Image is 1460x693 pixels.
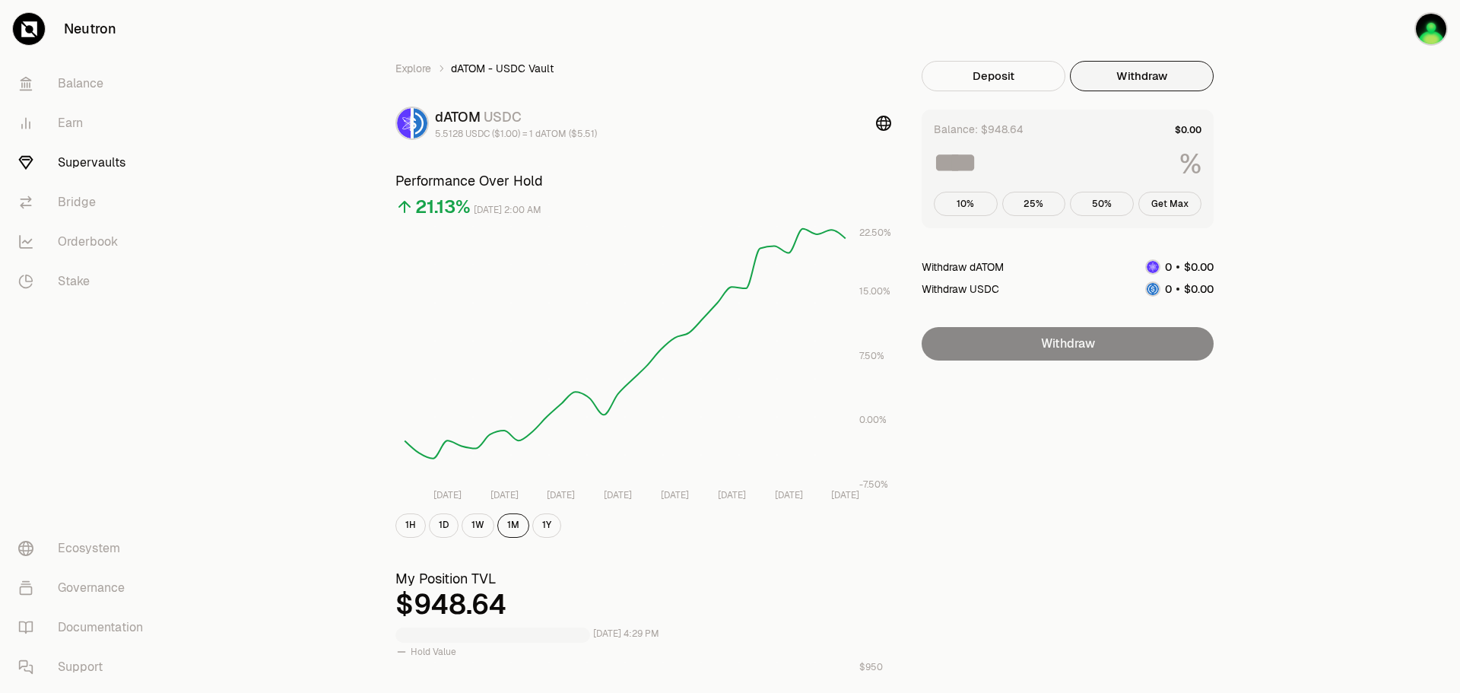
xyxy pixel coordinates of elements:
span: Hold Value [411,646,456,658]
tspan: [DATE] [831,489,859,501]
tspan: 22.50% [859,227,891,239]
a: Support [6,647,164,687]
button: 50% [1070,192,1134,216]
a: Bridge [6,183,164,222]
div: Withdraw USDC [922,281,999,297]
tspan: -7.50% [859,478,888,491]
tspan: [DATE] [433,489,462,501]
h3: My Position TVL [395,568,891,590]
tspan: [DATE] [661,489,689,501]
div: [DATE] 2:00 AM [474,202,541,219]
tspan: [DATE] [775,489,803,501]
a: Balance [6,64,164,103]
button: Withdraw [1070,61,1214,91]
a: Explore [395,61,431,76]
span: USDC [484,108,522,126]
button: 1H [395,513,426,538]
button: 1D [429,513,459,538]
button: 1W [462,513,494,538]
div: $948.64 [395,590,891,620]
span: dATOM - USDC Vault [451,61,554,76]
tspan: [DATE] [547,489,575,501]
tspan: 15.00% [859,285,890,297]
img: dATOM Logo [397,108,411,138]
tspan: 0.00% [859,414,887,426]
nav: breadcrumb [395,61,891,76]
a: Governance [6,568,164,608]
img: USDC Logo [414,108,427,138]
button: 1M [497,513,529,538]
tspan: [DATE] [604,489,632,501]
tspan: [DATE] [718,489,746,501]
span: % [1179,149,1201,180]
a: Ecosystem [6,529,164,568]
button: Get Max [1138,192,1202,216]
a: Supervaults [6,143,164,183]
h3: Performance Over Hold [395,170,891,192]
tspan: 7.50% [859,350,884,362]
img: USDC Logo [1147,283,1159,295]
button: Deposit [922,61,1065,91]
button: 10% [934,192,998,216]
div: [DATE] 4:29 PM [593,625,659,643]
a: Orderbook [6,222,164,262]
button: 25% [1002,192,1066,216]
button: 1Y [532,513,561,538]
a: Earn [6,103,164,143]
div: Balance: $948.64 [934,122,1024,137]
div: 21.13% [415,195,471,219]
img: Baerentatze [1416,14,1446,44]
img: dATOM Logo [1147,261,1159,273]
div: Withdraw dATOM [922,259,1004,275]
div: dATOM [435,106,597,128]
a: Documentation [6,608,164,647]
div: 5.5128 USDC ($1.00) = 1 dATOM ($5.51) [435,128,597,140]
a: Stake [6,262,164,301]
tspan: [DATE] [490,489,519,501]
tspan: $950 [859,661,883,673]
